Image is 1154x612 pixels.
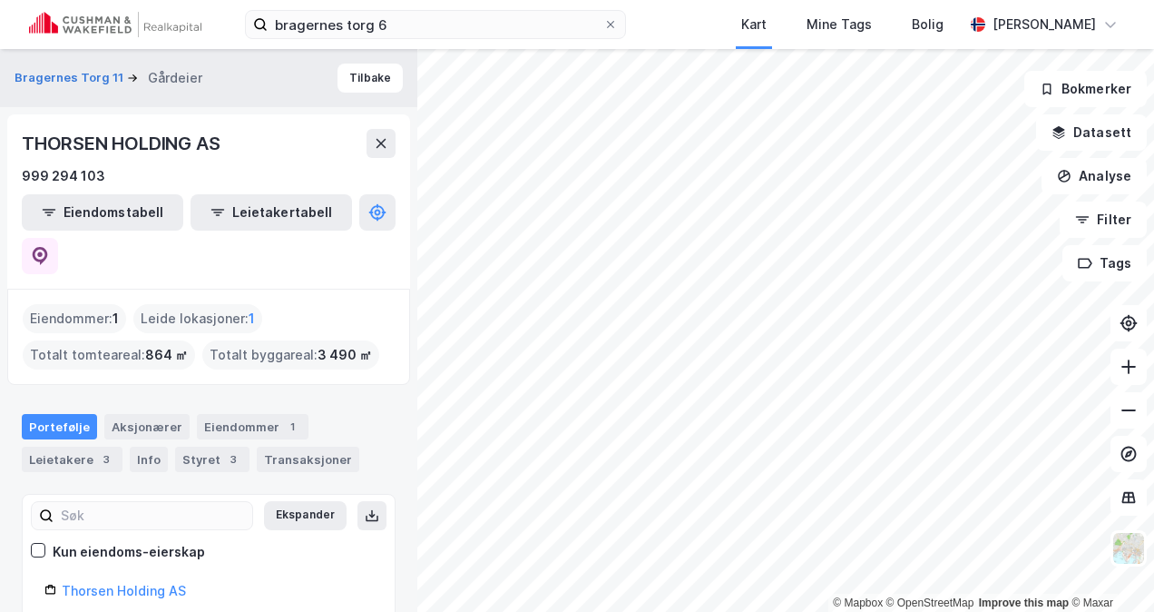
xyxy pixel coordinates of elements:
[191,194,352,231] button: Leietakertabell
[97,450,115,469] div: 3
[337,64,403,93] button: Tilbake
[133,304,262,333] div: Leide lokasjoner :
[268,11,603,38] input: Søk på adresse, matrikkel, gårdeiere, leietakere eller personer
[104,414,190,439] div: Aksjonærer
[23,304,126,333] div: Eiendommer :
[257,447,359,472] div: Transaksjoner
[130,447,168,472] div: Info
[1062,245,1147,281] button: Tags
[1060,202,1147,238] button: Filter
[318,344,372,366] span: 3 490 ㎡
[264,501,347,530] button: Ekspander
[833,597,883,609] a: Mapbox
[23,341,195,370] div: Totalt tomteareal :
[175,447,249,472] div: Styret
[202,341,379,370] div: Totalt byggareal :
[1063,525,1154,612] iframe: Chat Widget
[29,12,201,37] img: cushman-wakefield-realkapital-logo.202ea83816669bd177139c58696a8fa1.svg
[53,541,205,563] div: Kun eiendoms-eierskap
[62,583,186,598] a: Thorsen Holding AS
[807,14,872,35] div: Mine Tags
[145,344,188,366] span: 864 ㎡
[22,165,105,187] div: 999 294 103
[112,308,119,330] span: 1
[15,69,127,87] button: Bragernes Torg 11
[54,502,252,529] input: Søk
[22,414,97,439] div: Portefølje
[148,67,202,89] div: Gårdeier
[886,597,974,609] a: OpenStreetMap
[979,597,1069,609] a: Improve this map
[249,308,255,330] span: 1
[1036,114,1147,151] button: Datasett
[22,194,183,231] button: Eiendomstabell
[912,14,944,35] div: Bolig
[993,14,1096,35] div: [PERSON_NAME]
[197,414,308,439] div: Eiendommer
[1024,71,1147,107] button: Bokmerker
[224,450,242,469] div: 3
[1063,525,1154,612] div: Kontrollprogram for chat
[22,129,223,158] div: THORSEN HOLDING AS
[1042,158,1147,194] button: Analyse
[22,447,122,472] div: Leietakere
[741,14,767,35] div: Kart
[283,418,301,436] div: 1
